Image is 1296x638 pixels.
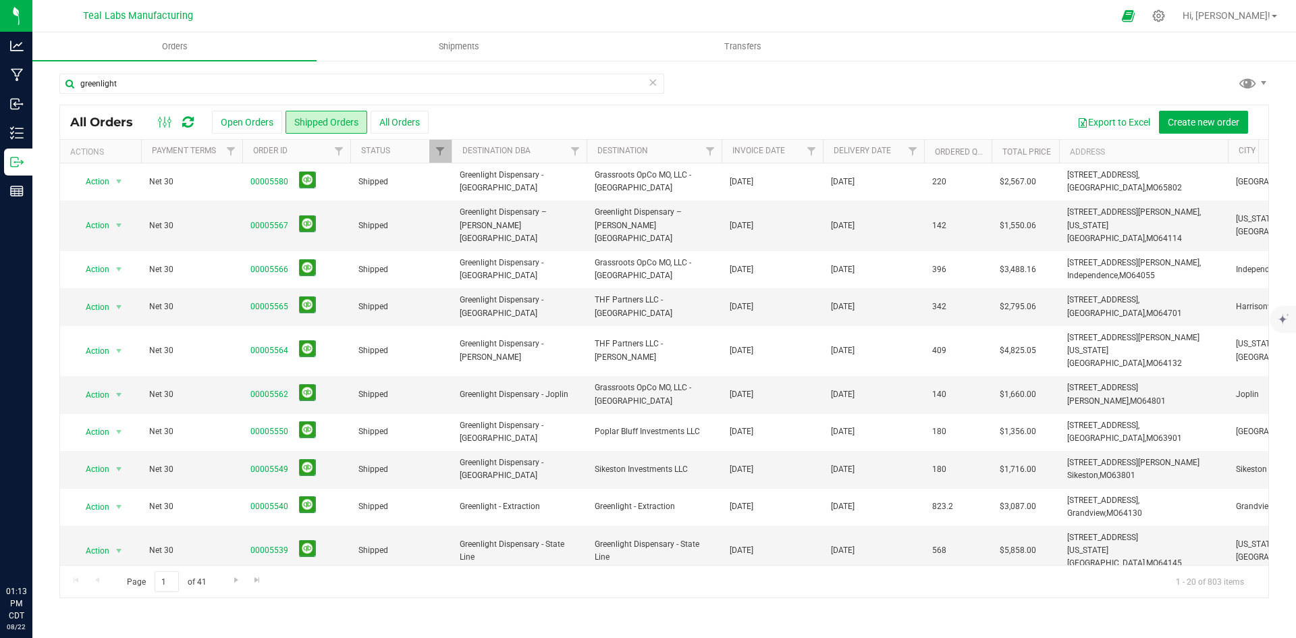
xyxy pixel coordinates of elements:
[730,544,753,557] span: [DATE]
[460,169,578,194] span: Greenlight Dispensary - [GEOGRAPHIC_DATA]
[460,294,578,319] span: Greenlight Dispensary - [GEOGRAPHIC_DATA]
[730,300,753,313] span: [DATE]
[149,176,234,188] span: Net 30
[595,538,713,564] span: Greenlight Dispensary - State Line
[358,176,443,188] span: Shipped
[250,219,288,232] a: 00005567
[595,381,713,407] span: Grassroots OpCo MO, LLC - [GEOGRAPHIC_DATA]
[1131,271,1155,280] span: 64055
[706,41,780,53] span: Transfers
[460,538,578,564] span: Greenlight Dispensary - State Line
[74,342,110,361] span: Action
[1067,207,1201,217] span: [STREET_ADDRESS][PERSON_NAME],
[358,219,443,232] span: Shipped
[1067,183,1146,192] span: [GEOGRAPHIC_DATA],
[10,155,24,169] inline-svg: Outbound
[149,500,234,513] span: Net 30
[40,528,56,544] iframe: Resource center unread badge
[1130,396,1142,406] span: MO
[220,140,242,163] a: Filter
[250,544,288,557] a: 00005539
[595,169,713,194] span: Grassroots OpCo MO, LLC - [GEOGRAPHIC_DATA]
[32,32,317,61] a: Orders
[1146,309,1158,318] span: MO
[10,97,24,111] inline-svg: Inbound
[595,500,713,513] span: Greenlight - Extraction
[361,146,390,155] a: Status
[1067,309,1146,318] span: [GEOGRAPHIC_DATA],
[595,338,713,363] span: THF Partners LLC - [PERSON_NAME]
[831,344,855,357] span: [DATE]
[83,10,193,22] span: Teal Labs Manufacturing
[1146,234,1158,243] span: MO
[595,294,713,319] span: THF Partners LLC - [GEOGRAPHIC_DATA]
[597,146,648,155] a: Destination
[149,463,234,476] span: Net 30
[932,219,946,232] span: 142
[699,140,722,163] a: Filter
[74,386,110,404] span: Action
[730,344,753,357] span: [DATE]
[111,172,128,191] span: select
[1067,346,1146,368] span: [US_STATE][GEOGRAPHIC_DATA],
[1158,234,1182,243] span: 64114
[831,388,855,401] span: [DATE]
[248,571,267,589] a: Go to the last page
[1000,344,1036,357] span: $4,825.05
[152,146,216,155] a: Payment Terms
[250,388,288,401] a: 00005562
[250,300,288,313] a: 00005565
[1146,358,1158,368] span: MO
[358,300,443,313] span: Shipped
[70,147,136,157] div: Actions
[460,338,578,363] span: Greenlight Dispensary - [PERSON_NAME]
[111,498,128,516] span: select
[1239,146,1255,155] a: City
[831,219,855,232] span: [DATE]
[932,300,946,313] span: 342
[371,111,429,134] button: All Orders
[250,344,288,357] a: 00005564
[70,115,146,130] span: All Orders
[595,463,713,476] span: Sikeston Investments LLC
[1067,533,1138,542] span: [STREET_ADDRESS]
[358,544,443,557] span: Shipped
[932,544,946,557] span: 568
[149,219,234,232] span: Net 30
[10,184,24,198] inline-svg: Reports
[358,500,443,513] span: Shipped
[10,39,24,53] inline-svg: Analytics
[730,263,753,276] span: [DATE]
[1146,183,1158,192] span: MO
[1146,433,1158,443] span: MO
[1067,458,1199,467] span: [STREET_ADDRESS][PERSON_NAME]
[1158,358,1182,368] span: 64132
[932,388,946,401] span: 140
[1106,508,1118,518] span: MO
[74,498,110,516] span: Action
[831,263,855,276] span: [DATE]
[358,263,443,276] span: Shipped
[1067,508,1106,518] span: Grandview,
[111,342,128,361] span: select
[358,388,443,401] span: Shipped
[1146,558,1158,568] span: MO
[801,140,823,163] a: Filter
[730,176,753,188] span: [DATE]
[111,260,128,279] span: select
[250,425,288,438] a: 00005550
[74,260,110,279] span: Action
[111,423,128,442] span: select
[460,257,578,282] span: Greenlight Dispensary - [GEOGRAPHIC_DATA]
[1000,544,1036,557] span: $5,858.00
[1113,3,1143,29] span: Open Ecommerce Menu
[212,111,282,134] button: Open Orders
[1165,571,1255,591] span: 1 - 20 of 803 items
[730,388,753,401] span: [DATE]
[462,146,531,155] a: Destination DBA
[1000,176,1036,188] span: $2,567.00
[1067,433,1146,443] span: [GEOGRAPHIC_DATA],
[1112,471,1135,480] span: 63801
[1000,388,1036,401] span: $1,660.00
[1000,263,1036,276] span: $3,488.16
